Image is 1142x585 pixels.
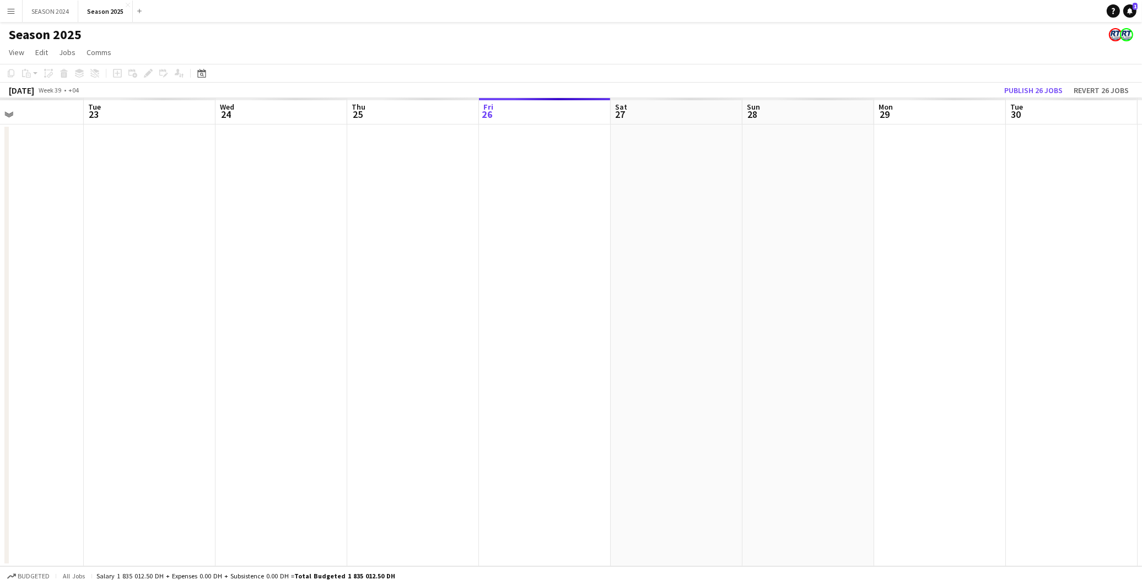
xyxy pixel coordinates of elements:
span: Tue [88,102,101,112]
span: View [9,47,24,57]
span: 25 [350,108,365,121]
span: 27 [613,108,627,121]
button: Budgeted [6,570,51,582]
a: Comms [82,45,116,59]
span: Wed [220,102,234,112]
span: 30 [1009,108,1023,121]
span: Total Budgeted 1 835 012.50 DH [294,572,395,580]
span: 23 [87,108,101,121]
app-user-avatar: ROAD TRANSIT [1120,28,1133,41]
span: 24 [218,108,234,121]
span: 28 [745,108,760,121]
span: 1 [1133,3,1138,10]
button: Publish 26 jobs [1000,83,1067,97]
button: Season 2025 [78,1,133,22]
a: View [4,45,29,59]
div: Salary 1 835 012.50 DH + Expenses 0.00 DH + Subsistence 0.00 DH = [96,572,395,580]
a: 1 [1123,4,1136,18]
span: Edit [35,47,48,57]
span: Budgeted [18,572,50,580]
div: +04 [68,86,79,94]
span: Sat [615,102,627,112]
div: [DATE] [9,85,34,96]
span: Jobs [59,47,76,57]
span: 29 [877,108,893,121]
button: Revert 26 jobs [1069,83,1133,97]
span: 26 [482,108,493,121]
h1: Season 2025 [9,26,82,43]
span: Mon [879,102,893,112]
span: Thu [352,102,365,112]
span: Sun [747,102,760,112]
button: SEASON 2024 [23,1,78,22]
span: Comms [87,47,111,57]
app-user-avatar: ROAD TRANSIT [1109,28,1122,41]
span: All jobs [61,572,87,580]
a: Edit [31,45,52,59]
span: Tue [1010,102,1023,112]
a: Jobs [55,45,80,59]
span: Fri [483,102,493,112]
